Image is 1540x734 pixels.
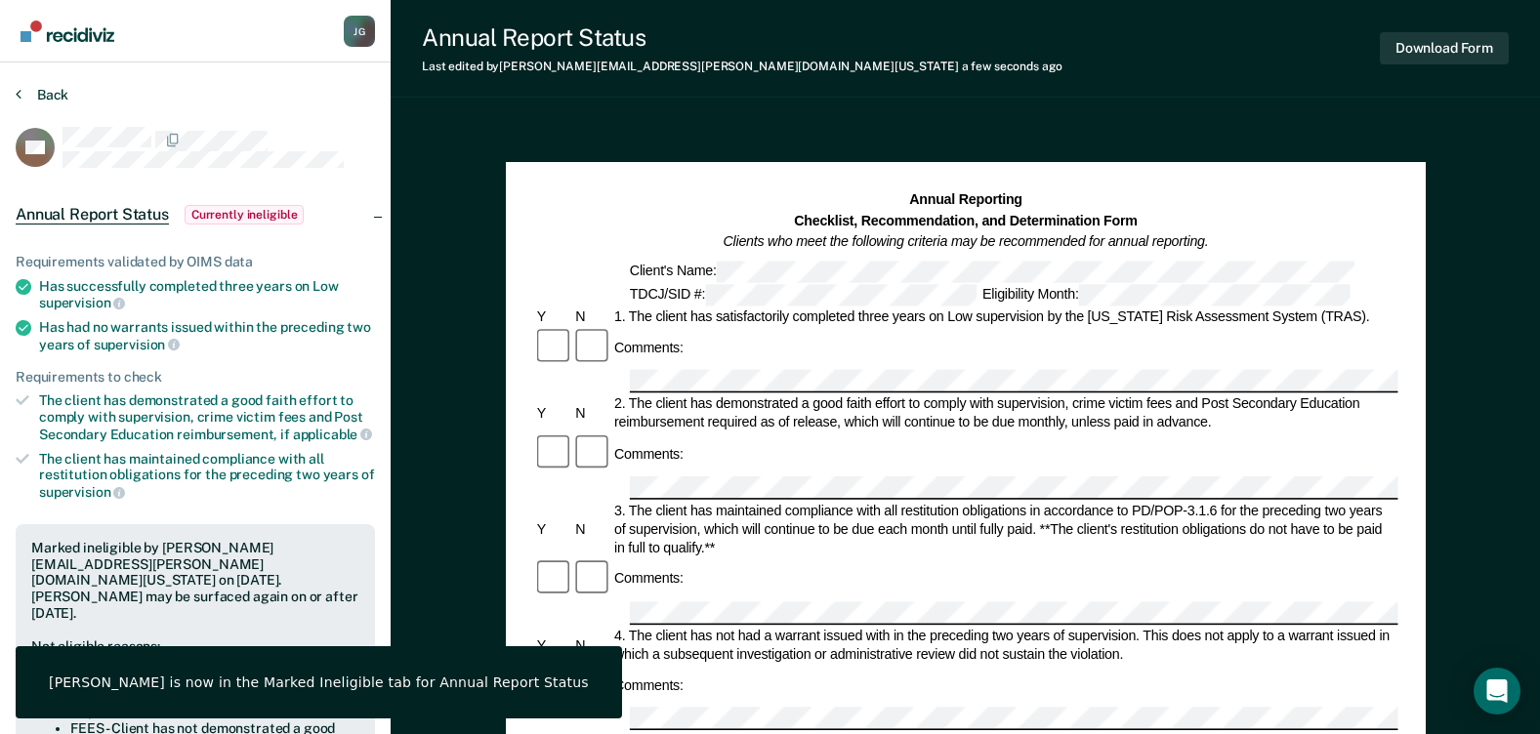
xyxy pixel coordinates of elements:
[572,404,611,423] div: N
[185,205,305,224] span: Currently ineligible
[962,60,1062,73] span: a few seconds ago
[39,392,375,442] div: The client has demonstrated a good faith effort to comply with supervision, crime victim fees and...
[1474,668,1520,714] div: Open Intercom Messenger
[533,519,572,538] div: Y
[611,339,687,357] div: Comments:
[626,261,1357,282] div: Client's Name:
[611,626,1398,663] div: 4. The client has not had a warrant issued with in the preceding two years of supervision. This d...
[39,319,375,352] div: Has had no warrants issued within the preceding two years of
[16,86,68,103] button: Back
[422,60,1062,73] div: Last edited by [PERSON_NAME][EMAIL_ADDRESS][PERSON_NAME][DOMAIN_NAME][US_STATE]
[611,445,687,464] div: Comments:
[611,306,1398,325] div: 1. The client has satisfactorily completed three years on Low supervision by the [US_STATE] Risk ...
[16,369,375,386] div: Requirements to check
[31,638,359,655] div: Not eligible reasons:
[572,519,611,538] div: N
[611,394,1398,431] div: 2. The client has demonstrated a good faith effort to comply with supervision, crime victim fees ...
[422,23,1062,52] div: Annual Report Status
[39,484,125,500] span: supervision
[293,427,372,442] span: applicable
[16,205,169,224] span: Annual Report Status
[979,284,1353,306] div: Eligibility Month:
[39,278,375,311] div: Has successfully completed three years on Low
[611,676,687,695] div: Comments:
[39,451,375,501] div: The client has maintained compliance with all restitution obligations for the preceding two years of
[611,570,687,589] div: Comments:
[344,16,375,47] div: J G
[344,16,375,47] button: Profile dropdown button
[49,673,589,691] div: [PERSON_NAME] is now in the Marked Ineligible tab for Annual Report Status
[1380,32,1509,64] button: Download Form
[94,337,180,352] span: supervision
[572,306,611,325] div: N
[723,233,1208,249] em: Clients who meet the following criteria may be recommended for annual reporting.
[533,404,572,423] div: Y
[626,284,978,306] div: TDCJ/SID #:
[39,295,125,310] span: supervision
[16,254,375,270] div: Requirements validated by OIMS data
[909,191,1022,207] strong: Annual Reporting
[572,635,611,654] div: N
[31,540,359,622] div: Marked ineligible by [PERSON_NAME][EMAIL_ADDRESS][PERSON_NAME][DOMAIN_NAME][US_STATE] on [DATE]. ...
[21,20,114,42] img: Recidiviz
[533,635,572,654] div: Y
[533,306,572,325] div: Y
[611,501,1398,556] div: 3. The client has maintained compliance with all restitution obligations in accordance to PD/POP-...
[794,213,1138,228] strong: Checklist, Recommendation, and Determination Form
